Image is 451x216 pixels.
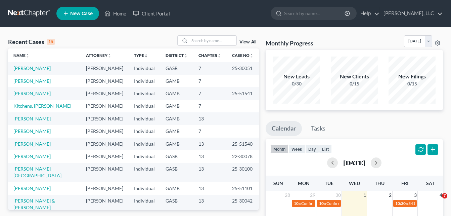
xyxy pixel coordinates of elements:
td: 25-30051 [227,62,259,74]
span: Sat [426,180,435,186]
a: Typeunfold_more [134,53,148,58]
div: 0/30 [273,80,320,87]
button: day [305,144,319,153]
td: [PERSON_NAME] [81,195,129,214]
span: 10:30a [395,201,408,206]
i: unfold_more [26,54,30,58]
span: 7 [442,193,447,199]
span: Wed [349,180,360,186]
td: 13 [193,182,227,194]
button: month [270,144,288,153]
a: [PERSON_NAME] [13,185,51,191]
a: [PERSON_NAME] [13,65,51,71]
a: [PERSON_NAME] [13,141,51,147]
a: [PERSON_NAME] [13,153,51,159]
td: [PERSON_NAME] [81,100,129,112]
i: unfold_more [217,54,221,58]
a: [PERSON_NAME] & [PERSON_NAME] [13,198,55,210]
td: Individual [129,125,160,137]
td: [PERSON_NAME] [81,150,129,163]
td: GAMB [160,182,193,194]
h2: [DATE] [343,159,365,166]
td: 25-51541 [227,87,259,100]
a: View All [239,40,256,44]
a: Attorneyunfold_more [86,53,111,58]
span: Fri [401,180,408,186]
button: list [319,144,332,153]
a: Nameunfold_more [13,53,30,58]
span: 3 [413,191,417,199]
span: 4 [439,191,443,199]
span: Mon [298,180,310,186]
td: GASB [160,62,193,74]
i: unfold_more [184,54,188,58]
td: Individual [129,182,160,194]
a: Tasks [305,121,331,136]
i: unfold_more [250,54,254,58]
td: Individual [129,138,160,150]
td: [PERSON_NAME] [81,75,129,87]
span: New Case [70,11,93,16]
span: 29 [309,191,316,199]
span: Confirmation hearing for [PERSON_NAME] [326,201,403,206]
a: Home [101,7,130,20]
span: Thu [375,180,385,186]
td: 25-30100 [227,163,259,182]
a: [PERSON_NAME], LLC [380,7,443,20]
td: 13 [193,138,227,150]
div: New Leads [273,73,320,80]
a: Districtunfold_more [166,53,188,58]
span: Confirmation hearing for [PERSON_NAME] [301,201,377,206]
div: New Filings [389,73,436,80]
td: Individual [129,195,160,214]
td: GAMB [160,87,193,100]
span: Tue [325,180,333,186]
span: 1 [363,191,367,199]
td: 22-30078 [227,150,259,163]
div: New Clients [331,73,378,80]
span: 2 [388,191,392,199]
td: 13 [193,195,227,214]
td: 13 [193,112,227,125]
td: Individual [129,112,160,125]
td: Individual [129,163,160,182]
span: 10a [294,201,301,206]
td: GAMB [160,138,193,150]
a: Case Nounfold_more [232,53,254,58]
td: Individual [129,62,160,74]
td: 25-30042 [227,195,259,214]
td: [PERSON_NAME] [81,138,129,150]
span: 10a [319,201,326,206]
i: unfold_more [144,54,148,58]
a: Client Portal [130,7,173,20]
a: Calendar [266,121,302,136]
div: 0/15 [331,80,378,87]
td: GAMB [160,75,193,87]
td: GASB [160,150,193,163]
a: Chapterunfold_more [198,53,221,58]
td: [PERSON_NAME] [81,87,129,100]
a: [PERSON_NAME] [13,128,51,134]
span: 30 [335,191,342,199]
td: [PERSON_NAME] [81,163,129,182]
td: Individual [129,100,160,112]
td: GASB [160,195,193,214]
button: week [288,144,305,153]
h3: Monthly Progress [266,39,313,47]
td: GASB [160,163,193,182]
div: 15 [47,39,55,45]
a: Help [357,7,379,20]
div: 0/15 [389,80,436,87]
span: Sun [273,180,283,186]
a: [PERSON_NAME] [13,116,51,121]
td: [PERSON_NAME] [81,112,129,125]
td: 7 [193,125,227,137]
td: 13 [193,163,227,182]
input: Search by name... [189,36,236,45]
td: 7 [193,87,227,100]
td: [PERSON_NAME] [81,125,129,137]
i: unfold_more [107,54,111,58]
a: [PERSON_NAME] [13,91,51,96]
td: 13 [193,150,227,163]
td: Individual [129,150,160,163]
